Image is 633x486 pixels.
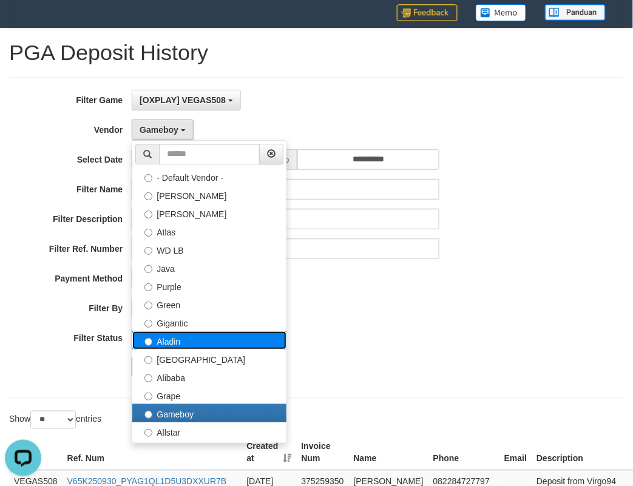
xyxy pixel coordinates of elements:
select: Showentries [30,411,76,429]
label: [GEOGRAPHIC_DATA] [132,349,286,368]
img: Feedback.jpg [397,4,458,21]
input: Green [144,302,152,309]
th: Name [349,436,428,470]
label: Java [132,258,286,277]
th: Email [499,436,532,470]
label: - Default Vendor - [132,167,286,186]
h1: PGA Deposit History [9,41,624,65]
label: Allstar [132,422,286,440]
img: Button%20Memo.svg [476,4,527,21]
input: Gameboy [144,411,152,419]
label: Gameboy [132,404,286,422]
label: [PERSON_NAME] [132,186,286,204]
button: Open LiveChat chat widget [5,5,41,41]
span: [OXPLAY] VEGAS508 [140,95,226,105]
th: Created at: activate to sort column ascending [242,436,296,470]
label: WD LB [132,240,286,258]
input: Aladin [144,338,152,346]
input: [PERSON_NAME] [144,211,152,218]
label: [PERSON_NAME] [132,204,286,222]
th: Phone [428,436,499,470]
input: Allstar [144,429,152,437]
span: Gameboy [140,125,178,135]
button: [OXPLAY] VEGAS508 [132,90,241,110]
label: Aladin [132,331,286,349]
label: Atlas [132,222,286,240]
th: Ref. Num [63,436,242,470]
button: Gameboy [132,120,194,140]
input: Purple [144,283,152,291]
label: Gigantic [132,313,286,331]
input: - Default Vendor - [144,174,152,182]
label: Green [132,295,286,313]
label: Xtr [132,440,286,459]
label: Grape [132,386,286,404]
input: Alibaba [144,374,152,382]
input: Java [144,265,152,273]
th: Invoice Num [297,436,349,470]
img: panduan.png [545,4,606,21]
th: Description [532,436,630,470]
input: Gigantic [144,320,152,328]
input: Atlas [144,229,152,237]
label: Purple [132,277,286,295]
label: Alibaba [132,368,286,386]
label: Show entries [9,411,101,429]
input: Grape [144,393,152,400]
input: [GEOGRAPHIC_DATA] [144,356,152,364]
input: WD LB [144,247,152,255]
input: [PERSON_NAME] [144,192,152,200]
